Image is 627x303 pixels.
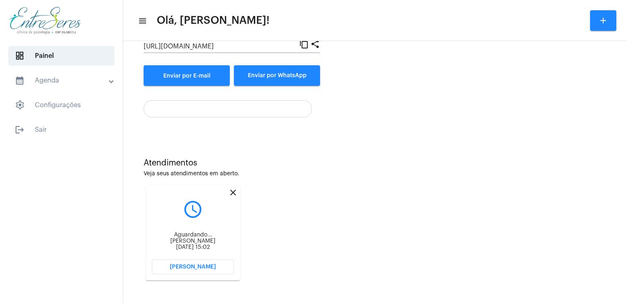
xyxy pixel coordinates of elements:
[163,73,211,79] span: Enviar por E-mail
[152,244,234,250] div: [DATE] 15:02
[234,65,320,86] button: Enviar por WhatsApp
[7,4,83,37] img: aa27006a-a7e4-c883-abf8-315c10fe6841.png
[144,65,230,86] a: Enviar por E-mail
[152,259,234,274] button: [PERSON_NAME]
[310,39,320,48] mat-icon: share
[8,120,114,140] span: Sair
[152,238,234,244] div: [PERSON_NAME]
[248,73,307,78] span: Enviar por WhatsApp
[170,264,216,270] span: [PERSON_NAME]
[144,158,606,168] div: Atendimentos
[15,100,25,110] span: sidenav icon
[228,188,238,197] mat-icon: close
[8,95,114,115] span: Configurações
[15,125,25,135] mat-icon: sidenav icon
[598,16,608,25] mat-icon: add
[15,76,110,85] mat-panel-title: Agenda
[15,76,25,85] mat-icon: sidenav icon
[15,51,25,61] span: sidenav icon
[152,199,234,220] mat-icon: query_builder
[144,171,606,177] div: Veja seus atendimentos em aberto.
[8,46,114,66] span: Painel
[299,39,309,48] mat-icon: content_copy
[157,14,270,27] span: Olá, [PERSON_NAME]!
[138,16,146,26] mat-icon: sidenav icon
[152,232,234,238] div: Aguardando...
[5,71,123,90] mat-expansion-panel-header: sidenav iconAgenda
